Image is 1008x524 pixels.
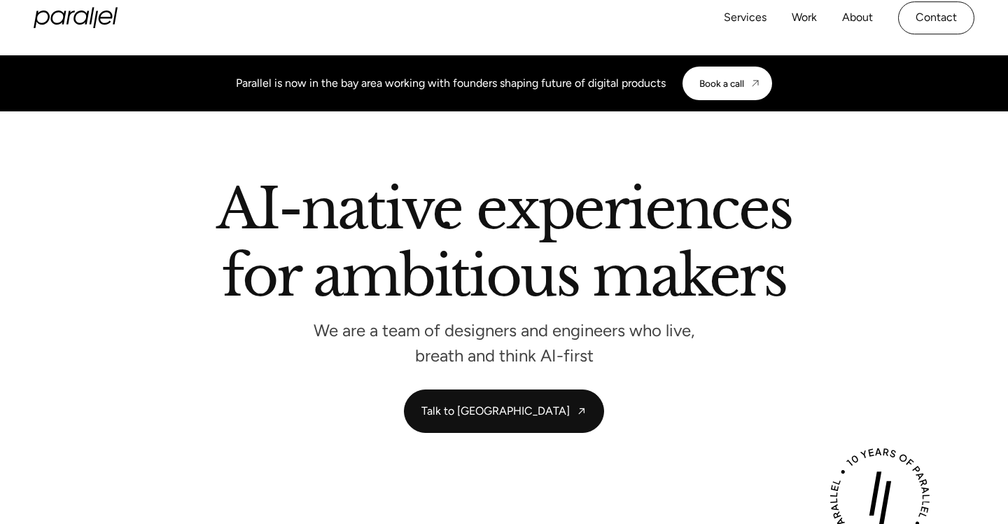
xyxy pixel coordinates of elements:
a: Services [724,8,766,28]
a: About [842,8,873,28]
div: Book a call [699,78,744,89]
a: Contact [898,1,974,34]
a: Work [792,8,817,28]
img: CTA arrow image [750,78,761,89]
h2: AI-native experiences for ambitious makers [105,181,903,310]
div: Parallel is now in the bay area working with founders shaping future of digital products [236,75,666,92]
a: Book a call [682,67,772,100]
a: home [34,8,118,29]
p: We are a team of designers and engineers who live, breath and think AI-first [294,324,714,361]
